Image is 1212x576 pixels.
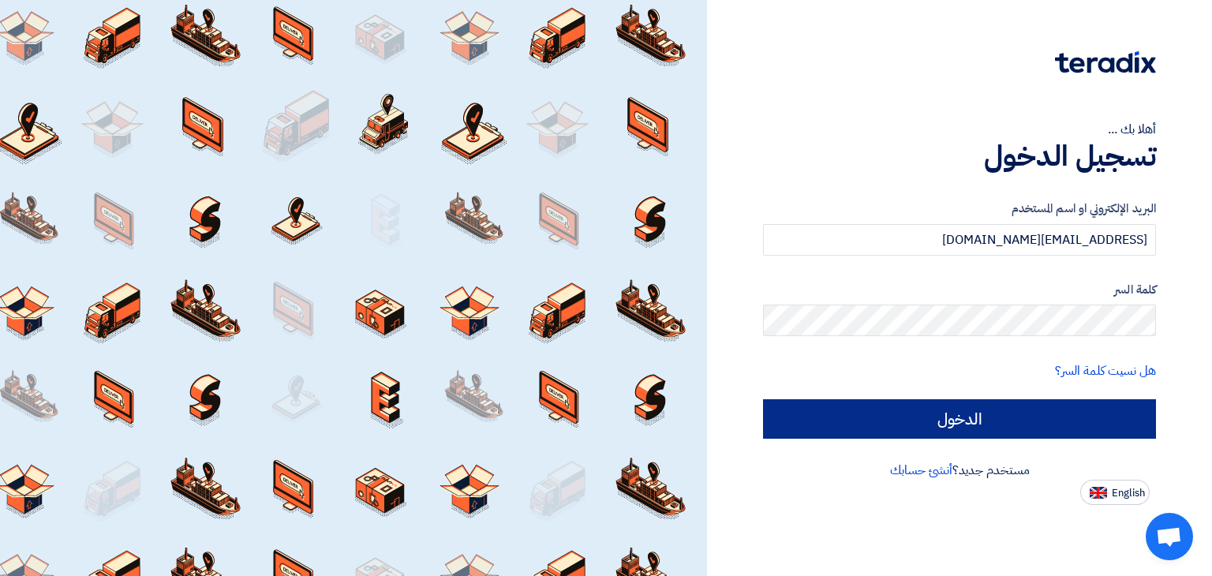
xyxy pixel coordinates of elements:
img: en-US.png [1090,487,1107,499]
input: أدخل بريد العمل الإلكتروني او اسم المستخدم الخاص بك ... [763,224,1156,256]
span: English [1112,488,1145,499]
button: English [1080,480,1150,505]
input: الدخول [763,399,1156,439]
a: أنشئ حسابك [890,461,952,480]
div: مستخدم جديد؟ [763,461,1156,480]
a: هل نسيت كلمة السر؟ [1055,361,1156,380]
a: Open chat [1146,513,1193,560]
h1: تسجيل الدخول [763,139,1156,174]
label: البريد الإلكتروني او اسم المستخدم [763,200,1156,218]
img: Teradix logo [1055,51,1156,73]
label: كلمة السر [763,281,1156,299]
div: أهلا بك ... [763,120,1156,139]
